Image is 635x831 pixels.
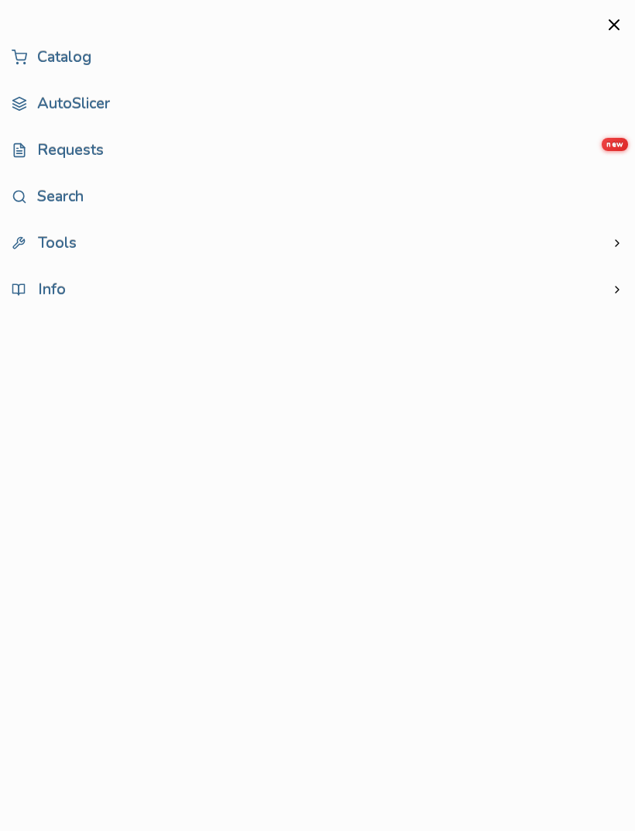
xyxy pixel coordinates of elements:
[12,135,623,166] a: Requestsnew
[12,181,623,212] a: Search
[605,15,623,34] button: close mobile navigation menu
[12,42,623,73] a: Catalog
[12,283,66,297] span: Info
[602,138,628,151] span: new
[12,236,77,250] span: Tools
[12,88,623,119] a: AutoSlicer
